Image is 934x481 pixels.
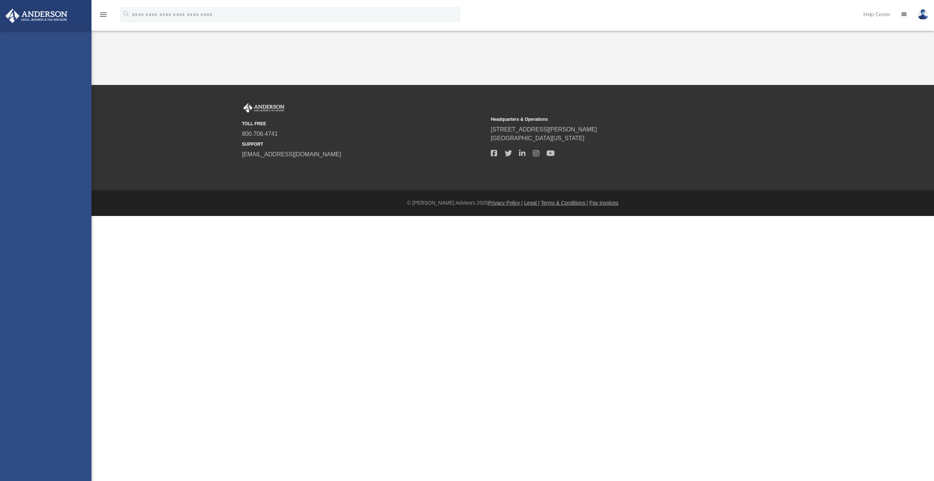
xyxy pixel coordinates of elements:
small: Headquarters & Operations [491,116,735,123]
img: User Pic [918,9,929,20]
a: Pay Invoices [589,200,618,206]
small: TOLL FREE [242,120,486,127]
a: 800.706.4741 [242,131,278,137]
a: menu [99,14,108,19]
img: Anderson Advisors Platinum Portal [242,103,286,113]
a: [GEOGRAPHIC_DATA][US_STATE] [491,135,584,141]
div: © [PERSON_NAME] Advisors 2025 [91,199,934,207]
i: menu [99,10,108,19]
a: Legal | [524,200,539,206]
a: Terms & Conditions | [541,200,588,206]
a: Privacy Policy | [488,200,523,206]
a: [STREET_ADDRESS][PERSON_NAME] [491,126,597,133]
i: search [122,10,130,18]
a: [EMAIL_ADDRESS][DOMAIN_NAME] [242,151,341,157]
small: SUPPORT [242,141,486,148]
img: Anderson Advisors Platinum Portal [3,9,70,23]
